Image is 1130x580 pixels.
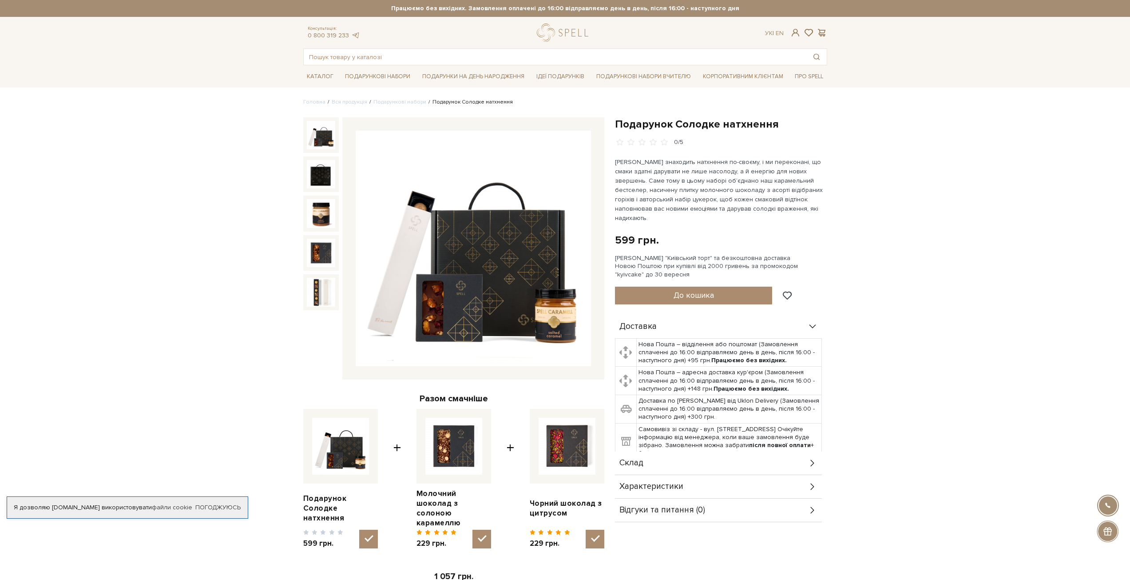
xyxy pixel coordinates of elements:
[393,409,401,549] span: +
[416,539,457,548] span: 229 грн.
[425,418,482,475] img: Молочний шоколад з солоною карамеллю
[674,138,683,147] div: 0/5
[615,233,659,247] div: 599 грн.
[619,323,657,331] span: Доставка
[351,32,360,39] a: telegram
[307,199,335,228] img: Подарунок Солодке натхнення
[637,395,822,424] td: Доставка по [PERSON_NAME] від Uklon Delivery (Замовлення сплаченні до 16:00 відправляємо день в д...
[341,70,414,84] a: Подарункові набори
[195,504,241,512] a: Погоджуюсь
[773,29,774,37] span: |
[303,70,337,84] a: Каталог
[307,121,335,149] img: Подарунок Солодке натхнення
[619,459,643,467] span: Склад
[530,539,570,548] span: 229 грн.
[537,24,592,42] a: logo
[332,99,367,105] a: Вся продукція
[765,29,784,37] div: Ук
[308,26,360,32] span: Консультація:
[699,70,787,84] a: Корпоративним клієнтам
[619,506,705,514] span: Відгуки та питання (0)
[711,356,787,364] b: Працюємо без вихідних.
[356,131,591,366] img: Подарунок Солодке натхнення
[416,489,491,528] a: Молочний шоколад з солоною карамеллю
[615,287,773,304] button: До кошика
[615,254,827,279] div: [PERSON_NAME] "Київський торт" та безкоштовна доставка Новою Поштою при купівлі від 2000 гривень ...
[307,278,335,306] img: Подарунок Солодке натхнення
[776,29,784,37] a: En
[637,367,822,395] td: Нова Пошта – адресна доставка кур'єром (Замовлення сплаченні до 16:00 відправляємо день в день, п...
[303,539,344,548] span: 599 грн.
[749,441,811,449] b: після повної оплати
[619,483,683,491] span: Характеристики
[308,32,349,39] a: 0 800 319 233
[507,409,514,549] span: +
[791,70,827,84] a: Про Spell
[539,418,595,475] img: Чорний шоколад з цитрусом
[674,290,714,300] span: До кошика
[307,239,335,267] img: Подарунок Солодке натхнення
[615,117,827,131] h1: Подарунок Солодке натхнення
[533,70,588,84] a: Ідеї подарунків
[530,499,604,518] a: Чорний шоколад з цитрусом
[419,70,528,84] a: Подарунки на День народження
[426,98,513,106] li: Подарунок Солодке натхнення
[7,504,248,512] div: Я дозволяю [DOMAIN_NAME] використовувати
[806,49,827,65] button: Пошук товару у каталозі
[152,504,192,511] a: файли cookie
[637,423,822,460] td: Самовивіз зі складу - вул. [STREET_ADDRESS] Очікуйте інформацію від менеджера, коли ваше замовлен...
[303,393,604,404] div: Разом смачніше
[373,99,426,105] a: Подарункові набори
[303,494,378,523] a: Подарунок Солодке натхнення
[615,157,823,223] p: [PERSON_NAME] знаходить натхнення по-своєму, і ми переконані, що смаки здатні дарувати не лише на...
[303,4,827,12] strong: Працюємо без вихідних. Замовлення оплачені до 16:00 відправляємо день в день, після 16:00 - насту...
[637,338,822,367] td: Нова Пошта – відділення або поштомат (Замовлення сплаченні до 16:00 відправляємо день в день, піс...
[312,418,369,475] img: Подарунок Солодке натхнення
[714,385,789,392] b: Працюємо без вихідних.
[593,69,694,84] a: Подарункові набори Вчителю
[304,49,806,65] input: Пошук товару у каталозі
[303,99,325,105] a: Головна
[307,160,335,188] img: Подарунок Солодке натхнення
